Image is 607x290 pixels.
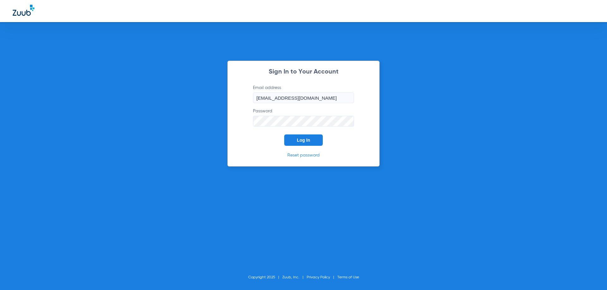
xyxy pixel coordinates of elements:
[337,275,359,279] a: Terms of Use
[282,274,307,281] li: Zuub, Inc.
[297,138,310,143] span: Log In
[253,108,354,127] label: Password
[253,116,354,127] input: Password
[253,92,354,103] input: Email address
[243,69,364,75] h2: Sign In to Your Account
[13,5,34,16] img: Zuub Logo
[253,85,354,103] label: Email address
[284,134,323,146] button: Log In
[248,274,282,281] li: Copyright 2025
[575,260,607,290] iframe: Chat Widget
[287,153,320,157] a: Reset password
[307,275,330,279] a: Privacy Policy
